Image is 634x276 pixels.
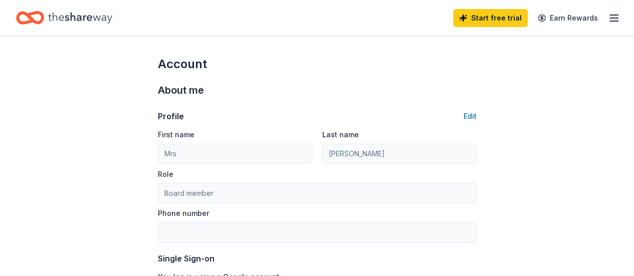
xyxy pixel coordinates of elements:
[158,82,477,98] div: About me
[16,6,112,30] a: Home
[158,169,173,179] label: Role
[532,9,604,27] a: Earn Rewards
[322,130,359,140] label: Last name
[158,208,209,218] label: Phone number
[158,110,184,122] div: Profile
[158,130,194,140] label: First name
[158,56,477,72] div: Account
[158,252,477,264] div: Single Sign-on
[453,9,528,27] a: Start free trial
[464,110,477,122] button: Edit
